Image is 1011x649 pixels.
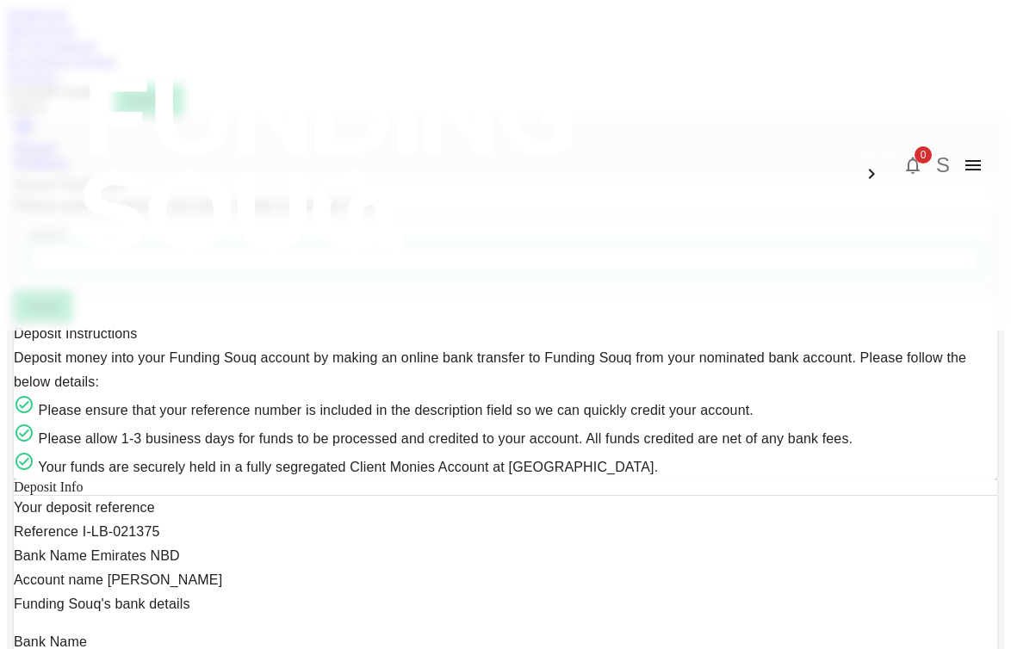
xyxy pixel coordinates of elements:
button: S [930,152,956,178]
span: Deposit Instructions [14,326,138,341]
span: Deposit Info [14,479,83,494]
span: Bank Name [14,548,87,563]
span: Deposit money into your Funding Souq account by making an online bank transfer to Funding Souq fr... [14,350,966,389]
span: Please allow 1-3 business days for funds to be processed and credited to your account. All funds ... [34,431,853,446]
span: Funding Souq's bank details [14,592,997,616]
span: I-LB-021375 [78,524,159,539]
button: 0 [896,148,930,182]
span: Account name [14,572,103,587]
span: Your deposit reference [14,500,155,515]
span: Please ensure that your reference number is included in the description field so we can quickly c... [34,403,754,417]
span: [PERSON_NAME] [103,572,222,587]
span: Your funds are securely held in a fully segregated Client Monies Account at [GEOGRAPHIC_DATA]. [34,460,658,474]
span: 0 [915,146,932,164]
span: العربية [861,146,896,160]
span: Bank Name [14,634,87,649]
span: Emirates NBD [87,548,180,563]
span: Reference [14,524,78,539]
